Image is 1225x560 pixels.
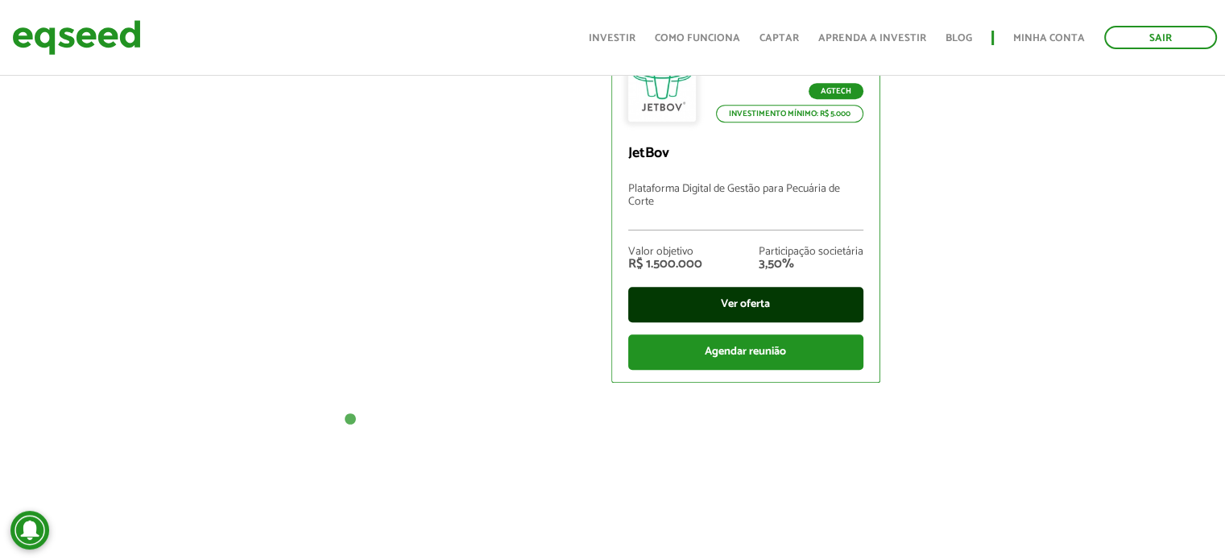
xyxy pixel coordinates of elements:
[342,412,358,428] button: 1 of 1
[716,105,863,122] p: Investimento mínimo: R$ 5.000
[12,16,141,59] img: EqSeed
[628,145,863,163] p: JetBov
[628,183,863,231] p: Plataforma Digital de Gestão para Pecuária de Corte
[759,247,863,258] div: Participação societária
[628,334,863,370] div: Agendar reunião
[1013,33,1085,44] a: Minha conta
[946,33,972,44] a: Blog
[1104,26,1217,49] a: Sair
[589,33,635,44] a: Investir
[655,33,740,44] a: Como funciona
[628,287,863,322] div: Ver oferta
[809,83,863,99] p: Agtech
[759,33,799,44] a: Captar
[628,258,702,271] div: R$ 1.500.000
[759,258,863,271] div: 3,50%
[628,247,702,258] div: Valor objetivo
[818,33,926,44] a: Aprenda a investir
